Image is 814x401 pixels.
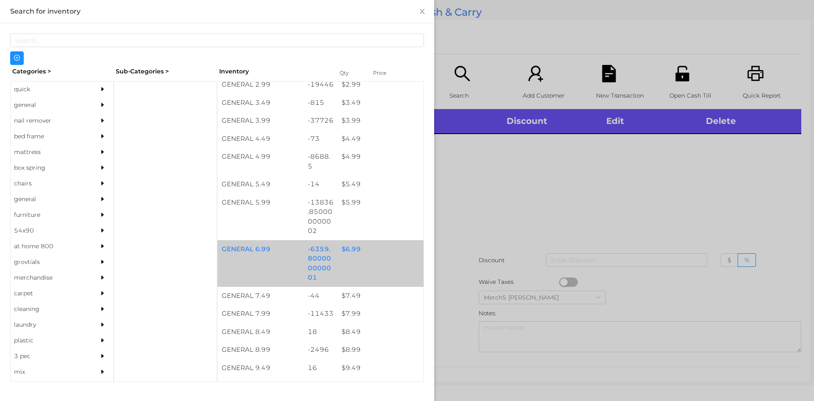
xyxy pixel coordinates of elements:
[11,317,88,333] div: laundry
[100,149,106,155] i: icon: caret-right
[217,240,304,258] div: GENERAL 6.99
[100,86,106,92] i: icon: caret-right
[10,7,424,16] div: Search for inventory
[217,287,304,305] div: GENERAL 7.49
[100,322,106,328] i: icon: caret-right
[337,94,424,112] div: $ 3.49
[337,377,424,395] div: $ 9.99
[304,240,338,287] div: -6359.800000000001
[100,212,106,218] i: icon: caret-right
[100,102,106,108] i: icon: caret-right
[100,227,106,233] i: icon: caret-right
[304,193,338,240] div: -13836.850000000002
[217,305,304,323] div: GENERAL 7.99
[11,160,88,176] div: box spring
[337,112,424,130] div: $ 3.99
[304,377,338,395] div: -18274
[304,148,338,175] div: -8688.5
[304,130,338,148] div: -73
[219,67,329,76] div: Inventory
[100,369,106,375] i: icon: caret-right
[11,97,88,113] div: general
[11,113,88,129] div: nail remover
[11,191,88,207] div: general
[217,193,304,212] div: GENERAL 5.99
[100,259,106,265] i: icon: caret-right
[100,180,106,186] i: icon: caret-right
[304,323,338,341] div: 18
[100,353,106,359] i: icon: caret-right
[11,286,88,301] div: carpet
[11,176,88,191] div: chairs
[337,67,363,79] div: Qty
[11,348,88,364] div: 3 pec
[11,129,88,144] div: bed frame
[217,175,304,193] div: GENERAL 5.49
[11,333,88,348] div: plastic
[337,287,424,305] div: $ 7.49
[304,359,338,377] div: 16
[217,76,304,94] div: GENERAL 2.99
[304,341,338,359] div: -2496
[11,380,88,395] div: appliances
[337,76,424,94] div: $ 2.99
[11,223,88,238] div: 54x90
[304,94,338,112] div: -815
[371,67,405,79] div: Price
[100,337,106,343] i: icon: caret-right
[337,193,424,212] div: $ 5.99
[304,112,338,130] div: -37726
[100,196,106,202] i: icon: caret-right
[100,165,106,171] i: icon: caret-right
[337,130,424,148] div: $ 4.49
[10,51,24,65] button: icon: plus-circle
[100,133,106,139] i: icon: caret-right
[304,76,338,94] div: -19446
[337,240,424,258] div: $ 6.99
[11,270,88,286] div: merchandise
[11,207,88,223] div: furniture
[100,275,106,280] i: icon: caret-right
[217,323,304,341] div: GENERAL 8.49
[217,130,304,148] div: GENERAL 4.49
[217,94,304,112] div: GENERAL 3.49
[100,243,106,249] i: icon: caret-right
[11,254,88,270] div: grovtials
[337,359,424,377] div: $ 9.49
[11,364,88,380] div: mix
[337,148,424,166] div: $ 4.99
[217,148,304,166] div: GENERAL 4.99
[10,34,424,47] input: Search...
[100,118,106,123] i: icon: caret-right
[419,8,426,15] i: icon: close
[11,81,88,97] div: quick
[337,305,424,323] div: $ 7.99
[304,175,338,193] div: -14
[337,341,424,359] div: $ 8.99
[337,175,424,193] div: $ 5.49
[100,290,106,296] i: icon: caret-right
[10,65,114,78] div: Categories >
[304,287,338,305] div: -44
[11,238,88,254] div: at home 800
[11,301,88,317] div: cleaning
[100,306,106,312] i: icon: caret-right
[114,65,217,78] div: Sub-Categories >
[337,323,424,341] div: $ 8.49
[217,359,304,377] div: GENERAL 9.49
[217,341,304,359] div: GENERAL 8.99
[304,305,338,323] div: -11433
[217,112,304,130] div: GENERAL 3.99
[217,377,304,395] div: GENERAL 9.99
[11,144,88,160] div: mattress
